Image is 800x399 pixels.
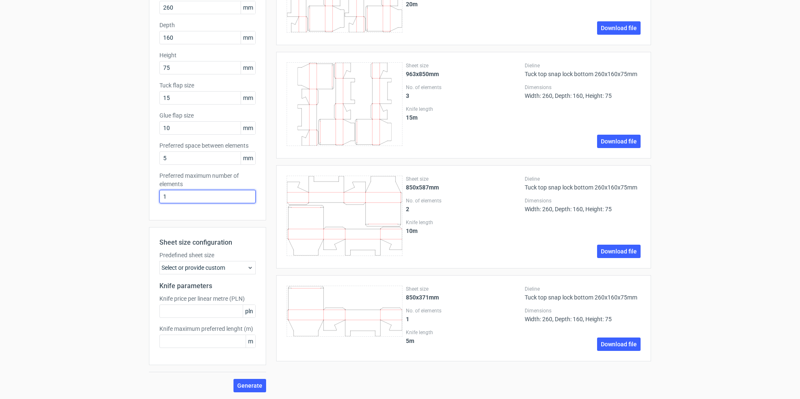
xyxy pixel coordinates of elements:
[406,92,409,99] strong: 3
[159,261,256,274] div: Select or provide custom
[406,184,439,191] strong: 850x587mm
[406,176,522,182] label: Sheet size
[246,335,255,348] span: m
[159,81,256,90] label: Tuck flap size
[406,307,522,314] label: No. of elements
[406,294,439,301] strong: 850x371mm
[241,31,255,44] span: mm
[406,286,522,292] label: Sheet size
[159,111,256,120] label: Glue flap size
[159,294,256,303] label: Knife price per linear metre (PLN)
[525,176,641,182] label: Dieline
[406,1,418,8] strong: 20 m
[233,379,266,392] button: Generate
[597,135,641,148] a: Download file
[241,61,255,74] span: mm
[525,62,641,77] div: Tuck top snap lock bottom 260x160x75mm
[237,383,262,389] span: Generate
[159,281,256,291] h2: Knife parameters
[406,329,522,336] label: Knife length
[597,21,641,35] a: Download file
[159,141,256,150] label: Preferred space between elements
[597,245,641,258] a: Download file
[525,286,641,292] label: Dieline
[525,84,641,91] label: Dimensions
[159,21,256,29] label: Depth
[597,338,641,351] a: Download file
[406,228,418,234] strong: 10 m
[241,92,255,104] span: mm
[525,307,641,314] label: Dimensions
[406,206,409,212] strong: 2
[525,62,641,69] label: Dieline
[241,122,255,134] span: mm
[525,307,641,322] div: Width: 260, Depth: 160, Height: 75
[406,62,522,69] label: Sheet size
[525,176,641,191] div: Tuck top snap lock bottom 260x160x75mm
[525,197,641,212] div: Width: 260, Depth: 160, Height: 75
[525,197,641,204] label: Dimensions
[406,84,522,91] label: No. of elements
[243,305,255,317] span: pln
[406,316,409,322] strong: 1
[241,1,255,14] span: mm
[406,219,522,226] label: Knife length
[406,114,418,121] strong: 15 m
[406,106,522,113] label: Knife length
[159,238,256,248] h2: Sheet size configuration
[525,286,641,301] div: Tuck top snap lock bottom 260x160x75mm
[406,197,522,204] label: No. of elements
[241,152,255,164] span: mm
[159,51,256,59] label: Height
[406,338,414,344] strong: 5 m
[406,71,439,77] strong: 963x850mm
[159,325,256,333] label: Knife maximum preferred lenght (m)
[159,171,256,188] label: Preferred maximum number of elements
[525,84,641,99] div: Width: 260, Depth: 160, Height: 75
[159,251,256,259] label: Predefined sheet size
